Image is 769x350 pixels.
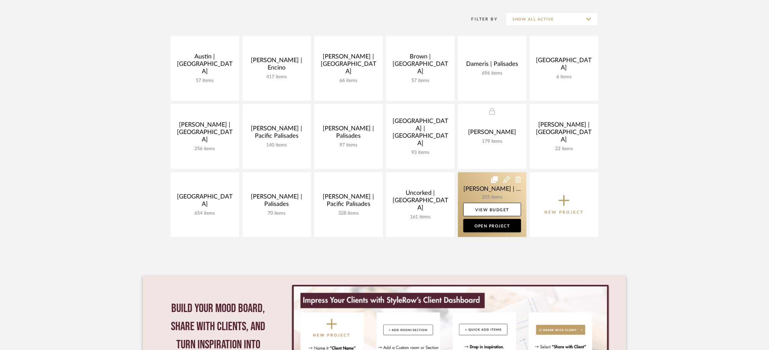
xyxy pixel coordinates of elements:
[535,121,593,146] div: [PERSON_NAME] | [GEOGRAPHIC_DATA]
[320,211,377,216] div: 328 items
[320,125,377,142] div: [PERSON_NAME] | Palisades
[463,60,521,71] div: Dameris | Palisades
[463,16,498,23] div: Filter By
[535,74,593,80] div: 6 items
[176,121,234,146] div: [PERSON_NAME] | [GEOGRAPHIC_DATA]
[392,150,449,156] div: 93 items
[248,142,306,148] div: 140 items
[248,193,306,211] div: [PERSON_NAME] | Palisades
[176,53,234,78] div: Austin | [GEOGRAPHIC_DATA]
[176,146,234,152] div: 256 items
[176,78,234,84] div: 57 items
[320,78,377,84] div: 66 items
[320,193,377,211] div: [PERSON_NAME] | Pacific Palisades
[463,139,521,144] div: 179 items
[248,74,306,80] div: 417 items
[392,214,449,220] div: 161 items
[535,146,593,152] div: 22 items
[392,78,449,84] div: 57 items
[176,211,234,216] div: 654 items
[392,53,449,78] div: Brown | [GEOGRAPHIC_DATA]
[463,203,521,216] a: View Budget
[248,125,306,142] div: [PERSON_NAME] | Pacific Palisades
[463,71,521,76] div: 696 items
[463,219,521,232] a: Open Project
[320,53,377,78] div: [PERSON_NAME] | [GEOGRAPHIC_DATA]
[535,57,593,74] div: [GEOGRAPHIC_DATA]
[320,142,377,148] div: 97 items
[392,118,449,150] div: [GEOGRAPHIC_DATA] | [GEOGRAPHIC_DATA]
[545,209,584,216] p: New Project
[463,129,521,139] div: [PERSON_NAME]
[248,211,306,216] div: 70 items
[530,172,598,237] button: New Project
[176,193,234,211] div: [GEOGRAPHIC_DATA]
[248,57,306,74] div: [PERSON_NAME] | Encino
[392,189,449,214] div: Uncorked | [GEOGRAPHIC_DATA]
